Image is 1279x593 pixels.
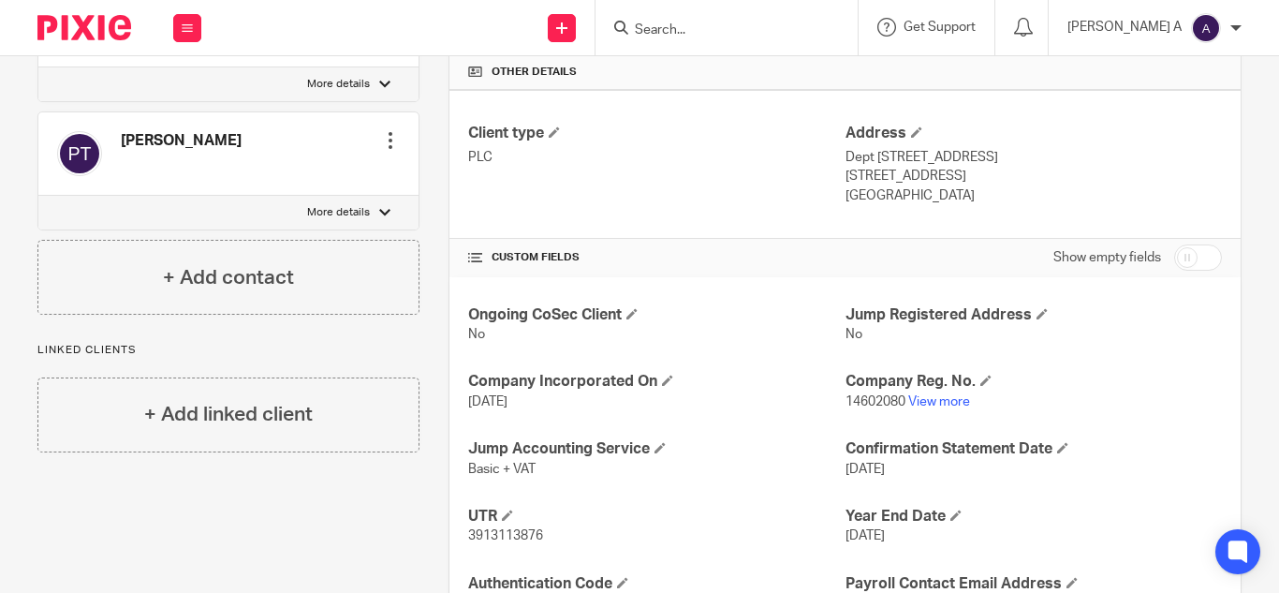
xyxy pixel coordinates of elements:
h4: Jump Registered Address [845,305,1222,325]
p: [PERSON_NAME] A [1067,18,1182,37]
h4: Year End Date [845,507,1222,526]
h4: [PERSON_NAME] [121,131,242,151]
p: [STREET_ADDRESS] [845,167,1222,185]
h4: Address [845,124,1222,143]
h4: Company Reg. No. [845,372,1222,392]
a: View more [908,395,970,408]
p: Linked clients [37,343,419,358]
span: 14602080 [845,395,905,408]
h4: + Add linked client [144,400,313,429]
span: Get Support [904,21,976,34]
img: svg%3E [57,131,102,176]
span: [DATE] [845,529,885,542]
p: PLC [468,148,845,167]
p: More details [307,205,370,220]
span: No [845,328,862,341]
label: Show empty fields [1053,248,1161,267]
h4: UTR [468,507,845,526]
span: [DATE] [468,395,507,408]
span: Basic + VAT [468,463,536,476]
p: Dept [STREET_ADDRESS] [845,148,1222,167]
h4: Jump Accounting Service [468,439,845,459]
span: Other details [492,65,577,80]
img: Pixie [37,15,131,40]
h4: Client type [468,124,845,143]
p: [GEOGRAPHIC_DATA] [845,186,1222,205]
h4: Confirmation Statement Date [845,439,1222,459]
span: No [468,328,485,341]
img: svg%3E [1191,13,1221,43]
h4: CUSTOM FIELDS [468,250,845,265]
span: 3913113876 [468,529,543,542]
h4: Company Incorporated On [468,372,845,392]
span: [DATE] [845,463,885,476]
input: Search [633,22,801,39]
h4: Ongoing CoSec Client [468,305,845,325]
h4: + Add contact [163,263,294,292]
p: More details [307,77,370,92]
